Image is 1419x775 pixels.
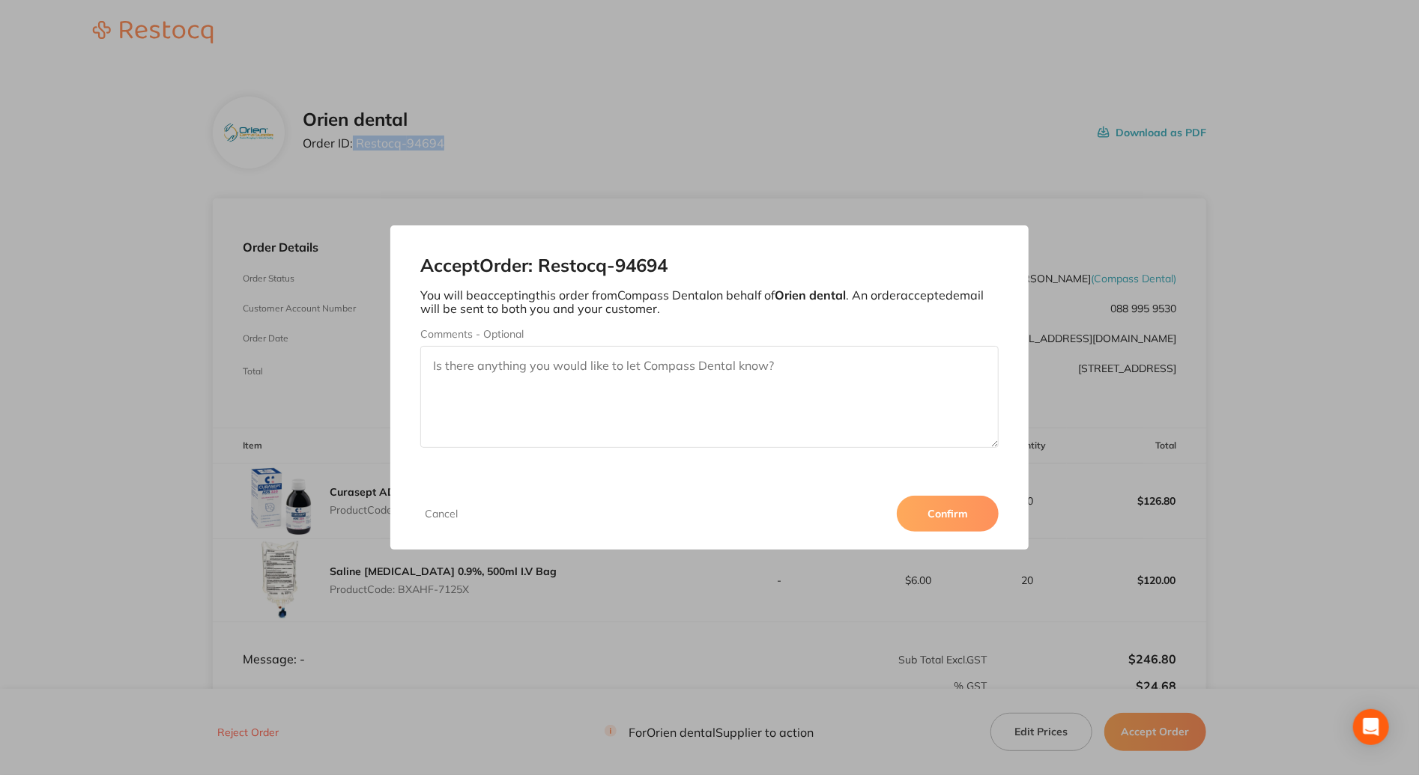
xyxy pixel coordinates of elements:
button: Confirm [897,496,999,532]
label: Comments - Optional [420,328,999,340]
div: Open Intercom Messenger [1353,709,1389,745]
h2: Accept Order: Restocq- 94694 [420,255,999,276]
button: Cancel [420,507,462,520]
b: Orien dental [775,288,846,303]
p: You will be accepting this order from Compass Dental on behalf of . An order accepted email will ... [420,288,999,316]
